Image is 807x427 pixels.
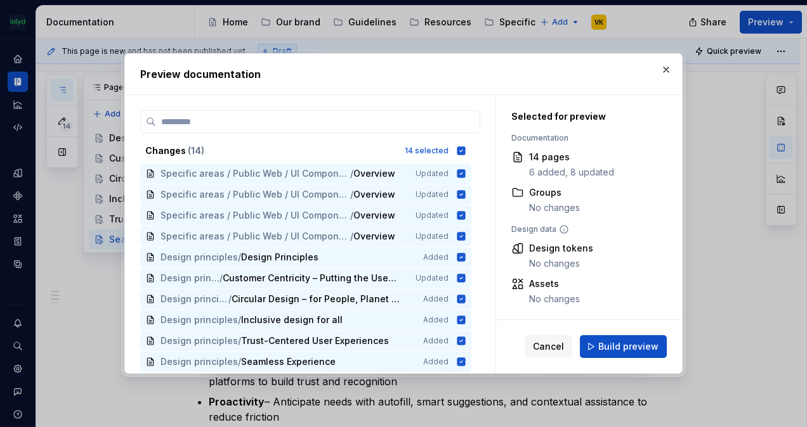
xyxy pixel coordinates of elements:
[511,133,652,143] div: Documentation
[529,242,593,255] div: Design tokens
[161,230,350,243] span: Specific areas / Public Web / UI Components for Epi 12 / *Epi 12 Component template*
[350,209,353,222] span: /
[188,145,204,156] span: ( 14 )
[232,293,405,305] span: Circular Design – for People, Planet & Future
[529,293,580,305] div: No changes
[525,335,572,358] button: Cancel
[220,272,223,284] span: /
[416,210,449,220] span: Updated
[529,186,580,199] div: Groups
[423,315,449,325] span: Added
[423,336,449,346] span: Added
[161,209,350,222] span: Specific areas / Public Web / UI Components for Epi 12 / Media content card
[228,293,232,305] span: /
[161,293,228,305] span: Design principles
[598,340,659,353] span: Build preview
[405,146,449,156] div: 14 selected
[241,314,343,326] span: Inclusive design for all
[238,251,241,264] span: /
[161,188,350,201] span: Specific areas / Public Web / UI Components for Epi 12 / News card carousel
[423,294,449,304] span: Added
[241,355,336,368] span: Seamless Experience
[529,257,593,270] div: No changes
[529,166,614,179] div: 6 added, 8 updated
[529,201,580,214] div: No changes
[423,357,449,367] span: Added
[353,188,395,201] span: Overview
[140,67,667,82] h2: Preview documentation
[423,252,449,262] span: Added
[353,230,395,243] span: Overview
[161,335,238,347] span: Design principles
[580,335,667,358] button: Build preview
[238,314,241,326] span: /
[238,335,241,347] span: /
[529,277,580,290] div: Assets
[161,314,238,326] span: Design principles
[223,272,398,284] span: Customer Centricity – Putting the User at the Center
[241,251,318,264] span: Design Principles
[416,189,449,200] span: Updated
[350,167,353,180] span: /
[533,340,564,353] span: Cancel
[350,188,353,201] span: /
[353,167,395,180] span: Overview
[161,272,220,284] span: Design principles
[529,151,614,163] div: 14 pages
[161,251,238,264] span: Design principles
[350,230,353,243] span: /
[145,144,397,157] div: Changes
[161,167,350,180] span: Specific areas / Public Web / UI Components for Epi 12 / Quote
[241,335,389,347] span: Trust-Centered User Experiences
[416,231,449,241] span: Updated
[416,169,449,179] span: Updated
[511,110,652,123] div: Selected for preview
[511,224,652,234] div: Design data
[161,355,238,368] span: Design principles
[238,355,241,368] span: /
[416,273,449,283] span: Updated
[353,209,395,222] span: Overview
